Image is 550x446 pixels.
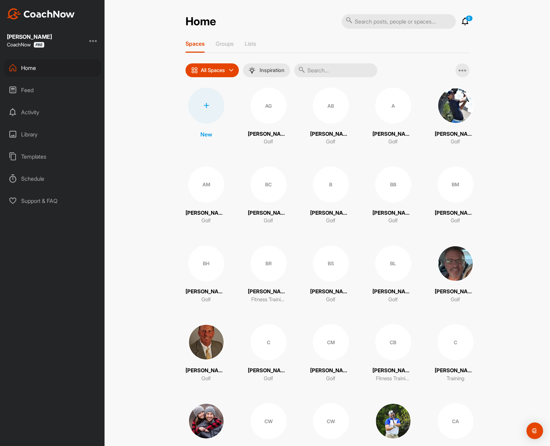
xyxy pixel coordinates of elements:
[188,403,224,439] img: square_60d04d60c65b45f460399d9af6bba0e1.jpg
[186,288,227,296] p: [PERSON_NAME]
[264,138,273,146] p: Golf
[186,209,227,217] p: [PERSON_NAME]
[248,130,289,138] p: [PERSON_NAME]
[372,167,414,225] a: BB[PERSON_NAME]Golf
[264,375,273,383] p: Golf
[310,88,352,146] a: AB[PERSON_NAME]Golf
[248,167,289,225] a: BC[PERSON_NAME]Golf
[326,296,335,304] p: Golf
[4,192,101,209] div: Support & FAQ
[201,296,211,304] p: Golf
[310,130,352,138] p: [PERSON_NAME]
[186,246,227,304] a: BH[PERSON_NAME]Golf
[188,324,224,360] img: square_087640c744cd6b47074199ea220db234.jpg
[251,403,287,439] div: CW
[342,14,456,29] input: Search posts, people or spaces...
[4,59,101,77] div: Home
[372,367,414,375] p: [PERSON_NAME]
[313,88,349,124] div: AB
[376,375,411,383] p: Fitness Training
[310,246,352,304] a: BS[PERSON_NAME]Golf
[201,217,211,225] p: Golf
[310,324,352,382] a: CM[PERSON_NAME]Golf
[451,296,460,304] p: Golf
[248,88,289,146] a: AG[PERSON_NAME]Golf
[4,104,101,121] div: Activity
[249,67,255,74] img: menuIcon
[260,68,285,73] p: Inspiration
[438,403,474,439] div: CA
[438,324,474,360] div: C
[216,40,234,47] p: Groups
[251,88,287,124] div: AG
[388,138,398,146] p: Golf
[313,246,349,282] div: BS
[451,138,460,146] p: Golf
[435,167,476,225] a: BM[PERSON_NAME]Golf
[310,209,352,217] p: [PERSON_NAME]
[248,209,289,217] p: [PERSON_NAME]
[4,170,101,187] div: Schedule
[326,138,335,146] p: Golf
[313,167,349,203] div: B
[4,148,101,165] div: Templates
[186,167,227,225] a: AM[PERSON_NAME]Golf
[375,403,411,439] img: square_5e13bc1be5f95df5abed3e59c6df59fd.jpg
[372,130,414,138] p: [PERSON_NAME]
[372,88,414,146] a: A[PERSON_NAME]Golf
[438,167,474,203] div: BM
[245,40,256,47] p: Lists
[466,15,473,21] p: 5
[188,246,224,282] div: BH
[435,209,476,217] p: [PERSON_NAME]
[313,324,349,360] div: CM
[251,246,287,282] div: BR
[435,288,476,296] p: [PERSON_NAME]
[372,246,414,304] a: BL[PERSON_NAME]Golf
[435,246,476,304] a: [PERSON_NAME]Golf
[4,81,101,99] div: Feed
[435,88,476,146] a: [PERSON_NAME]Golf
[200,130,212,139] p: New
[201,68,225,73] p: All Spaces
[372,209,414,217] p: [PERSON_NAME]
[251,296,286,304] p: Fitness Training
[435,130,476,138] p: [PERSON_NAME]
[313,403,349,439] div: CW
[186,324,227,382] a: [PERSON_NAME]Golf
[186,40,205,47] p: Spaces
[388,217,398,225] p: Golf
[310,288,352,296] p: [PERSON_NAME]
[191,67,198,74] img: icon
[186,367,227,375] p: [PERSON_NAME]
[264,217,273,225] p: Golf
[7,34,52,39] div: [PERSON_NAME]
[388,296,398,304] p: Golf
[375,246,411,282] div: BL
[447,375,465,383] p: Training
[7,42,44,48] div: CoachNow
[294,63,377,77] input: Search...
[251,324,287,360] div: C
[375,88,411,124] div: A
[7,8,75,19] img: CoachNow
[188,167,224,203] div: AM
[310,367,352,375] p: [PERSON_NAME]
[4,126,101,143] div: Library
[34,42,44,48] img: CoachNow Pro
[526,422,543,439] div: Open Intercom Messenger
[326,217,335,225] p: Golf
[248,288,289,296] p: [PERSON_NAME]
[372,288,414,296] p: [PERSON_NAME]
[438,246,474,282] img: square_7fc8496d25fb33b7cf7ea592ae9630a4.jpg
[372,324,414,382] a: CB[PERSON_NAME]Fitness Training
[451,217,460,225] p: Golf
[435,367,476,375] p: [PERSON_NAME]
[435,324,476,382] a: C[PERSON_NAME]Training
[326,375,335,383] p: Golf
[375,324,411,360] div: CB
[248,367,289,375] p: [PERSON_NAME]
[248,246,289,304] a: BR[PERSON_NAME]Fitness Training
[438,88,474,124] img: square_014d74b95657cb4c3edeb0b2475f5f4a.jpg
[310,167,352,225] a: B[PERSON_NAME]Golf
